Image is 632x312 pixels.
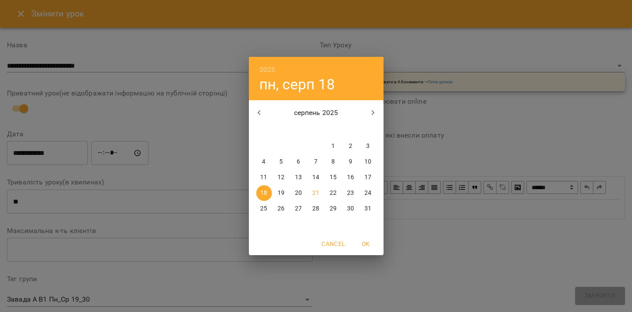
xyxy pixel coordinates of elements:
[343,170,359,185] button: 16
[331,142,335,151] p: 1
[260,204,267,213] p: 25
[278,204,285,213] p: 26
[256,170,272,185] button: 11
[274,170,289,185] button: 12
[343,201,359,217] button: 30
[274,201,289,217] button: 26
[326,125,341,134] span: пт
[262,158,265,166] p: 4
[274,154,289,170] button: 5
[308,185,324,201] button: 21
[291,185,307,201] button: 20
[291,154,307,170] button: 6
[347,204,354,213] p: 30
[356,239,377,249] span: OK
[291,125,307,134] span: ср
[361,125,376,134] span: нд
[291,201,307,217] button: 27
[314,158,318,166] p: 7
[361,154,376,170] button: 10
[361,201,376,217] button: 31
[312,173,319,182] p: 14
[364,189,371,197] p: 24
[326,138,341,154] button: 1
[312,189,319,197] p: 21
[321,239,345,249] span: Cancel
[259,76,335,93] button: пн, серп 18
[343,138,359,154] button: 2
[343,125,359,134] span: сб
[330,189,337,197] p: 22
[269,108,363,118] p: серпень 2025
[308,170,324,185] button: 14
[274,125,289,134] span: вт
[308,201,324,217] button: 28
[361,138,376,154] button: 3
[308,125,324,134] span: чт
[297,158,300,166] p: 6
[295,204,302,213] p: 27
[361,185,376,201] button: 24
[259,64,275,76] button: 2025
[260,173,267,182] p: 11
[256,185,272,201] button: 18
[278,189,285,197] p: 19
[274,185,289,201] button: 19
[361,170,376,185] button: 17
[256,125,272,134] span: пн
[343,154,359,170] button: 9
[295,173,302,182] p: 13
[318,236,348,252] button: Cancel
[364,204,371,213] p: 31
[326,185,341,201] button: 22
[330,173,337,182] p: 15
[256,154,272,170] button: 4
[326,154,341,170] button: 8
[326,170,341,185] button: 15
[331,158,335,166] p: 8
[349,142,352,151] p: 2
[256,201,272,217] button: 25
[260,189,267,197] p: 18
[312,204,319,213] p: 28
[347,173,354,182] p: 16
[347,189,354,197] p: 23
[291,170,307,185] button: 13
[308,154,324,170] button: 7
[366,142,370,151] p: 3
[343,185,359,201] button: 23
[326,201,341,217] button: 29
[364,158,371,166] p: 10
[295,189,302,197] p: 20
[349,158,352,166] p: 9
[330,204,337,213] p: 29
[279,158,283,166] p: 5
[278,173,285,182] p: 12
[364,173,371,182] p: 17
[352,236,380,252] button: OK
